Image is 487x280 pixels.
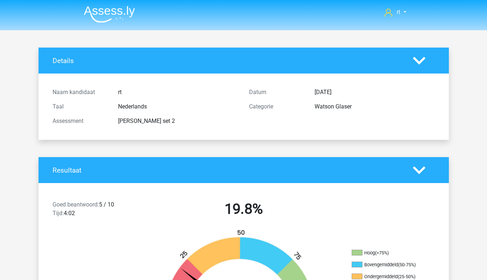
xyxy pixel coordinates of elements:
[397,9,400,15] span: rt
[244,102,309,111] div: Categorie
[113,117,244,125] div: [PERSON_NAME] set 2
[47,102,113,111] div: Taal
[84,6,135,23] img: Assessly
[53,166,402,174] h4: Resultaat
[47,117,113,125] div: Assessment
[244,88,309,97] div: Datum
[398,274,415,279] div: (25-50%)
[352,250,424,256] li: Hoog
[398,262,416,267] div: (50-75%)
[47,200,145,221] div: 5 / 10 4:02
[375,250,389,255] div: (>75%)
[47,88,113,97] div: Naam kandidaat
[113,88,244,97] div: rt
[352,262,424,268] li: Bovengemiddeld
[352,274,424,280] li: Ondergemiddeld
[53,57,402,65] h4: Details
[309,88,440,97] div: [DATE]
[382,8,409,17] a: rt
[309,102,440,111] div: Watson Glaser
[113,102,244,111] div: Nederlands
[53,210,64,217] span: Tijd:
[151,200,337,218] h2: 19.8%
[53,201,99,208] span: Goed beantwoord:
